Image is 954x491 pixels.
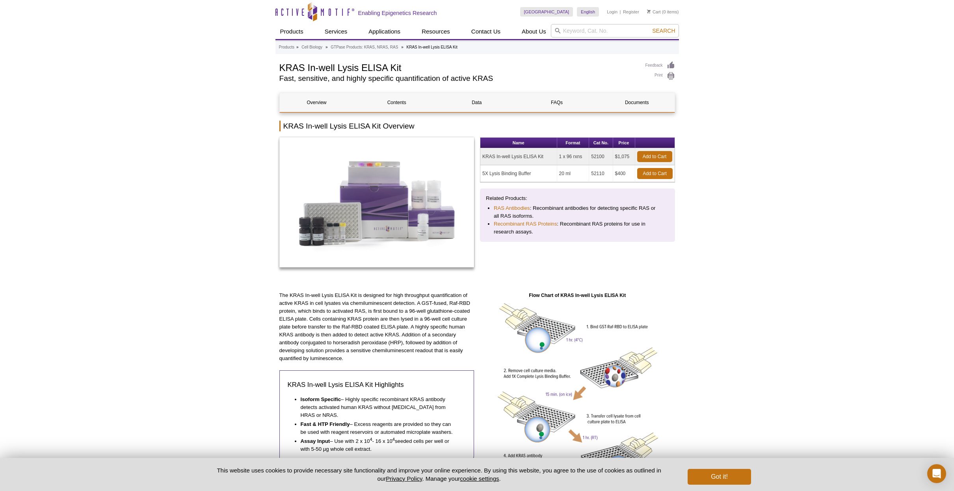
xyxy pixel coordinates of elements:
[301,396,458,419] li: – Highly specific recombinant KRAS antibody detects activated human KRAS without [MEDICAL_DATA] f...
[480,138,557,148] th: Name
[589,148,613,165] td: 52100
[494,204,530,212] a: RAS Antibodies
[494,204,661,220] li: : Recombinant antibodies for detecting specific RAS or all RAS isoforms.
[301,396,341,402] strong: Isoform Specific
[280,93,354,112] a: Overview
[645,61,675,70] a: Feedback
[645,72,675,80] a: Print
[589,165,613,182] td: 52110
[529,293,626,298] strong: Flow Chart of KRAS In-well Lysis ELISA Kit
[440,93,514,112] a: Data
[650,27,677,34] button: Search
[279,75,638,82] h2: Fast, sensitive, and highly specific quantification of active KRAS
[494,220,661,236] li: : Recombinant RAS proteins for use in research assays.
[279,137,474,267] img: KRAS In-well Lysis ELISA Kit (1 plate)
[417,24,455,39] a: Resources
[358,9,437,17] h2: Enabling Epigenetics Research
[551,24,679,37] input: Keyword, Cat. No.
[460,475,499,482] button: cookie settings
[589,138,613,148] th: Cat No.
[652,28,675,34] span: Search
[467,24,505,39] a: Contact Us
[296,45,299,49] li: »
[203,466,675,483] p: This website uses cookies to provide necessary site functionality and improve your online experie...
[637,168,673,179] a: Add to Cart
[647,9,661,15] a: Cart
[494,220,557,228] a: Recombinant RAS Proteins
[392,437,395,442] sup: 4
[613,165,635,182] td: $400
[360,93,434,112] a: Contents
[557,138,590,148] th: Format
[279,137,474,270] a: KRAS In-well Lysis ELISA Kit
[364,24,405,39] a: Applications
[288,380,466,390] h3: KRAS In-well Lysis ELISA Kit Highlights
[325,45,328,49] li: »
[520,7,573,17] a: [GEOGRAPHIC_DATA]
[613,138,635,148] th: Price
[279,44,294,51] a: Products
[279,291,474,362] p: The KRAS In-well Lysis ELISA Kit is designed for high throughput quantification of active KRAS in...
[647,7,679,17] li: (0 items)
[557,148,590,165] td: 1 x 96 rxns
[647,9,651,13] img: Your Cart
[301,437,458,453] li: – Use with 2 x 10 - 16 x 10 seeded cells per well or with 5-50 µg whole cell extract.
[620,7,621,17] li: |
[480,148,557,165] td: KRAS In-well Lysis ELISA Kit
[407,45,457,49] li: KRAS In-well Lysis ELISA Kit
[301,438,330,444] strong: Assay Input
[401,45,404,49] li: »
[279,121,675,131] h2: KRAS In-well Lysis ELISA Kit Overview
[386,475,422,482] a: Privacy Policy
[927,464,946,483] div: Open Intercom Messenger
[331,44,398,51] a: GTPase Products: KRAS, NRAS, RAS
[557,165,590,182] td: 20 ml
[600,93,674,112] a: Documents
[301,420,458,436] li: – Excess reagents are provided so they can be used with reagent reservoirs or automated microplat...
[486,194,669,202] p: Related Products:
[517,24,551,39] a: About Us
[607,9,617,15] a: Login
[688,469,751,485] button: Got it!
[320,24,352,39] a: Services
[301,44,322,51] a: Cell Biology
[520,93,594,112] a: FAQs
[480,165,557,182] td: 5X Lysis Binding Buffer
[637,151,672,162] a: Add to Cart
[301,421,350,427] strong: Fast & HTP Friendly
[279,61,638,73] h1: KRAS In-well Lysis ELISA Kit
[577,7,599,17] a: English
[623,9,639,15] a: Register
[370,437,372,442] sup: 4
[613,148,635,165] td: $1,075
[275,24,308,39] a: Products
